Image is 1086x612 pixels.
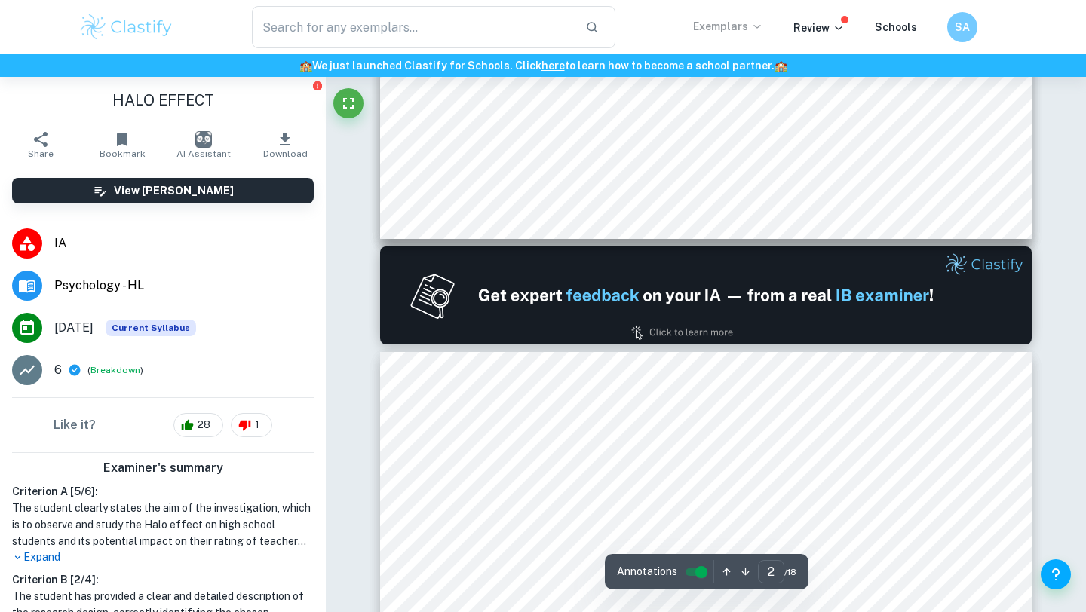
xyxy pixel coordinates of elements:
[163,124,244,166] button: AI Assistant
[624,586,627,597] span: :
[54,416,96,434] h6: Like it?
[947,480,953,491] span: 3
[545,393,583,405] span: [DATE]
[859,522,946,534] span: .............................
[459,586,473,597] span: 2.2
[916,586,946,597] span: ..........
[506,501,520,513] span: IM
[504,586,511,597] span: A
[606,586,612,597] span: P
[499,522,506,534] span: H
[535,393,543,405] span: –
[90,363,140,377] button: Breakdown
[627,586,723,597] span: ................................
[54,361,62,379] p: 6
[538,565,554,576] span: CH
[573,480,669,491] span: ................................
[3,57,1083,74] h6: We just launched Clastify for Schools. Click to learn how to become a school partner.
[231,413,272,437] div: 1
[28,148,54,159] span: Share
[519,480,535,491] span: DU
[529,522,545,534] span: TH
[765,480,861,491] span: ................................
[947,543,953,555] span: 5
[247,418,268,433] span: 1
[723,586,819,597] span: ................................
[497,480,511,491] span: TR
[588,586,596,597] span: A
[485,480,497,491] span: IN
[6,459,320,477] h6: Examiner's summary
[535,480,561,491] span: CTIO
[459,522,473,534] span: 1.2
[947,522,953,534] span: 5
[910,501,946,513] span: ............
[793,20,845,36] p: Review
[567,543,663,555] span: ................................
[717,501,813,513] span: ................................
[762,522,858,534] span: ................................
[380,246,1032,344] img: Ad
[814,501,910,513] span: ................................
[459,543,468,555] span: 2.
[506,565,513,576] span: E
[617,564,677,580] span: Annotations
[54,277,314,295] span: Psychology - HL
[596,586,606,597] span: M
[703,187,710,200] span: 1
[263,148,308,159] span: Download
[545,543,553,555] span: O
[459,565,473,576] span: 2.1
[528,586,538,597] span: LI
[862,480,946,491] span: ............................
[189,418,219,433] span: 28
[775,60,787,72] span: 🏫
[87,363,143,378] span: ( )
[173,413,223,437] div: 28
[557,586,564,597] span: A
[556,522,565,534] span: IS
[511,480,519,491] span: O
[609,140,804,160] span: WORD COUNT : 2198
[521,522,529,534] span: O
[459,501,473,513] span: 1.1
[544,522,551,534] span: E
[311,80,323,91] button: Report issue
[564,586,580,597] span: ND
[459,480,468,491] span: 1.
[538,586,554,597] span: NG
[106,320,196,336] div: This exemplar is based on the current syllabus. Feel free to refer to it for inspiration/ideas wh...
[12,571,314,588] h6: Criterion B [ 2 / 4 ]:
[588,565,599,576] span: N:
[100,148,146,159] span: Bookmark
[551,522,557,534] span: S
[655,433,756,451] span: Content Page
[535,543,545,555] span: TI
[176,148,231,159] span: AI Assistant
[299,60,312,72] span: 🏫
[517,565,524,576] span: E
[521,586,527,597] span: P
[856,543,946,555] span: ..............................
[663,543,759,555] span: ................................
[947,501,953,513] span: 4
[499,586,505,597] span: S
[875,21,917,33] a: Schools
[600,565,696,576] span: ................................
[12,178,314,203] button: View [PERSON_NAME]
[12,483,314,500] h6: Criterion A [ 5 / 6 ]:
[114,182,234,199] h6: View [PERSON_NAME]
[195,131,212,148] img: AI Assistant
[54,319,94,337] span: [DATE]
[541,60,565,72] a: here
[1041,559,1071,589] button: Help and Feedback
[499,565,506,576] span: R
[612,586,624,597] span: LE
[333,88,364,118] button: Fullscreen
[532,565,539,576] span: R
[557,565,572,576] span: DE
[12,500,314,549] h1: The student clearly states the aim of the investigation, which is to observe and study the Halo e...
[511,586,521,597] span: M
[889,565,946,576] span: ...................
[554,543,564,555] span: N:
